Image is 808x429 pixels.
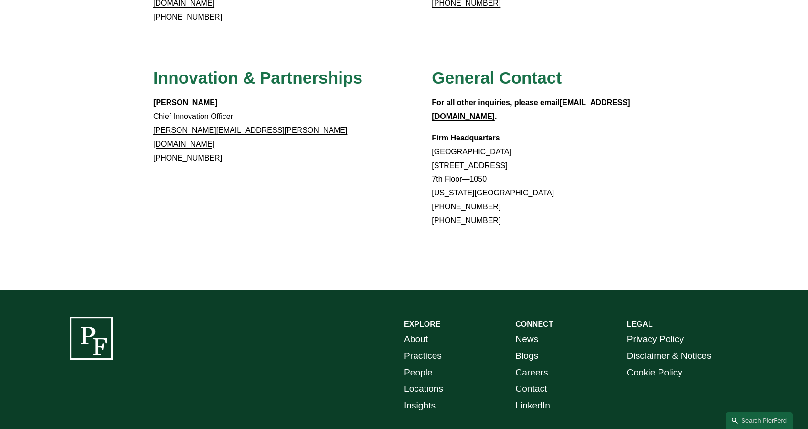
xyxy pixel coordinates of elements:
a: [PERSON_NAME][EMAIL_ADDRESS][PERSON_NAME][DOMAIN_NAME] [153,126,347,148]
strong: LEGAL [627,320,653,328]
a: [PHONE_NUMBER] [153,13,222,21]
a: Search this site [726,412,793,429]
a: Contact [515,381,547,397]
a: [PHONE_NUMBER] [432,216,500,225]
span: Innovation & Partnerships [153,68,362,87]
a: Blogs [515,348,538,365]
a: [PHONE_NUMBER] [432,203,500,211]
strong: . [495,112,497,120]
strong: For all other inquiries, please email [432,98,560,107]
span: General Contact [432,68,562,87]
strong: Firm Headquarters [432,134,500,142]
a: Cookie Policy [627,365,682,381]
strong: [PERSON_NAME] [153,98,217,107]
a: About [404,331,428,348]
a: [EMAIL_ADDRESS][DOMAIN_NAME] [432,98,630,120]
a: Privacy Policy [627,331,684,348]
a: Careers [515,365,548,381]
a: LinkedIn [515,397,550,414]
a: Insights [404,397,436,414]
strong: EXPLORE [404,320,440,328]
a: Practices [404,348,442,365]
a: [PHONE_NUMBER] [153,154,222,162]
a: Disclaimer & Notices [627,348,712,365]
a: People [404,365,433,381]
a: Locations [404,381,443,397]
a: News [515,331,538,348]
strong: CONNECT [515,320,553,328]
p: Chief Innovation Officer [153,96,376,165]
p: [GEOGRAPHIC_DATA] [STREET_ADDRESS] 7th Floor—1050 [US_STATE][GEOGRAPHIC_DATA] [432,131,655,228]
